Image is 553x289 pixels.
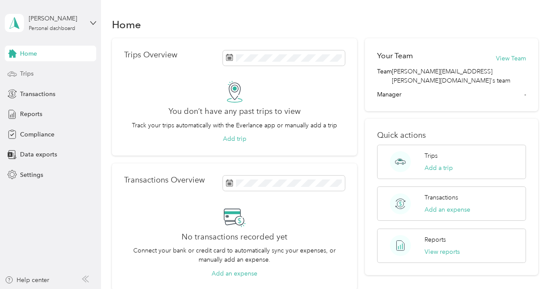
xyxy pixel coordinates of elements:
[496,54,526,63] button: View Team
[20,170,43,179] span: Settings
[124,246,345,264] p: Connect your bank or credit card to automatically sync your expenses, or manually add an expense.
[425,247,460,256] button: View reports
[377,90,401,99] span: Manager
[392,67,526,85] span: [PERSON_NAME][EMAIL_ADDRESS][PERSON_NAME][DOMAIN_NAME]'s team
[20,110,42,119] span: Reports
[124,176,205,185] p: Transactions Overview
[20,150,57,159] span: Data exports
[425,235,446,244] p: Reports
[524,90,526,99] span: -
[20,49,37,58] span: Home
[182,233,287,242] h2: No transactions recorded yet
[169,107,300,116] h2: You don’t have any past trips to view
[20,69,34,78] span: Trips
[20,90,55,99] span: Transactions
[504,240,553,289] iframe: Everlance-gr Chat Button Frame
[212,269,257,278] button: Add an expense
[132,121,337,130] p: Track your trips automatically with the Everlance app or manually add a trip
[425,151,438,160] p: Trips
[425,163,453,173] button: Add a trip
[124,50,177,60] p: Trips Overview
[29,26,75,31] div: Personal dashboard
[20,130,54,139] span: Compliance
[377,131,526,140] p: Quick actions
[112,20,141,29] h1: Home
[425,205,470,214] button: Add an expense
[377,67,392,85] span: Team
[5,276,49,285] button: Help center
[377,50,413,61] h2: Your Team
[223,134,246,143] button: Add trip
[425,193,458,202] p: Transactions
[29,14,83,23] div: [PERSON_NAME]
